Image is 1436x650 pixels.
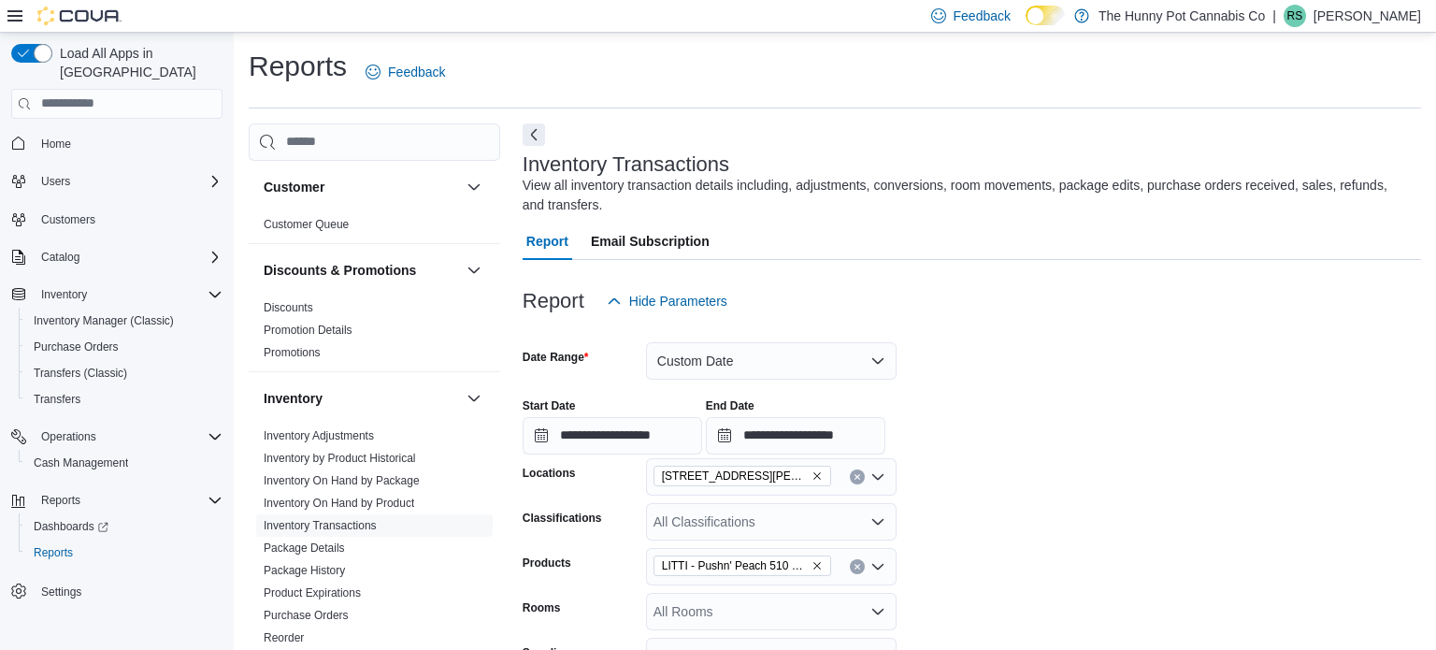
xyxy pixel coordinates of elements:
[34,170,223,193] span: Users
[264,323,352,338] span: Promotion Details
[264,608,349,623] span: Purchase Orders
[34,208,223,231] span: Customers
[264,217,349,232] span: Customer Queue
[264,452,416,465] a: Inventory by Product Historical
[264,518,377,533] span: Inventory Transactions
[26,362,135,384] a: Transfers (Classic)
[34,489,88,512] button: Reports
[264,564,345,577] a: Package History
[34,133,79,155] a: Home
[591,223,710,260] span: Email Subscription
[4,206,230,233] button: Customers
[26,388,88,411] a: Transfers
[870,514,885,529] button: Open list of options
[26,452,223,474] span: Cash Management
[264,300,313,315] span: Discounts
[26,336,223,358] span: Purchase Orders
[264,345,321,360] span: Promotions
[811,470,823,482] button: Remove 659 Upper James St from selection in this group
[264,178,324,196] h3: Customer
[523,290,584,312] h3: Report
[264,519,377,532] a: Inventory Transactions
[34,283,223,306] span: Inventory
[41,174,70,189] span: Users
[19,360,230,386] button: Transfers (Classic)
[264,609,349,622] a: Purchase Orders
[523,600,561,615] label: Rooms
[264,261,416,280] h3: Discounts & Promotions
[523,511,602,526] label: Classifications
[870,559,885,574] button: Open list of options
[264,346,321,359] a: Promotions
[26,542,223,564] span: Reports
[4,577,230,604] button: Settings
[264,389,459,408] button: Inventory
[264,630,304,645] span: Reorder
[26,336,126,358] a: Purchase Orders
[41,287,87,302] span: Inventory
[19,386,230,412] button: Transfers
[954,7,1011,25] span: Feedback
[264,496,414,511] span: Inventory On Hand by Product
[52,44,223,81] span: Load All Apps in [GEOGRAPHIC_DATA]
[4,424,230,450] button: Operations
[19,450,230,476] button: Cash Management
[264,586,361,599] a: Product Expirations
[706,398,754,413] label: End Date
[264,178,459,196] button: Customer
[264,474,420,487] a: Inventory On Hand by Package
[34,579,223,602] span: Settings
[4,282,230,308] button: Inventory
[34,489,223,512] span: Reports
[1284,5,1306,27] div: Richard Summerscales
[1026,25,1027,26] span: Dark Mode
[523,153,729,176] h3: Inventory Transactions
[4,168,230,195] button: Users
[34,339,119,354] span: Purchase Orders
[811,560,823,571] button: Remove LITTI - Pushn' Peach 510 Cartridge - 1g from selection in this group
[37,7,122,25] img: Cova
[26,310,223,332] span: Inventory Manager (Classic)
[249,48,347,85] h1: Reports
[26,452,136,474] a: Cash Management
[4,130,230,157] button: Home
[34,246,87,268] button: Catalog
[26,310,181,332] a: Inventory Manager (Classic)
[388,63,445,81] span: Feedback
[523,556,571,571] label: Products
[34,313,174,328] span: Inventory Manager (Classic)
[463,176,485,198] button: Customer
[264,585,361,600] span: Product Expirations
[463,259,485,282] button: Discounts & Promotions
[26,388,223,411] span: Transfers
[653,466,831,486] span: 659 Upper James St
[264,563,345,578] span: Package History
[706,417,885,455] input: Press the down key to open a popover containing a calendar.
[41,493,80,508] span: Reports
[358,53,452,91] a: Feedback
[34,581,89,603] a: Settings
[41,212,95,227] span: Customers
[264,428,374,443] span: Inventory Adjustments
[264,473,420,488] span: Inventory On Hand by Package
[34,426,223,448] span: Operations
[850,469,865,484] button: Clear input
[34,366,127,381] span: Transfers (Classic)
[34,455,128,470] span: Cash Management
[1272,5,1276,27] p: |
[34,283,94,306] button: Inventory
[34,426,104,448] button: Operations
[41,429,96,444] span: Operations
[264,542,345,555] a: Package Details
[41,250,79,265] span: Catalog
[870,469,885,484] button: Open list of options
[41,137,71,152] span: Home
[1026,6,1065,25] input: Dark Mode
[850,559,865,574] button: Clear input
[662,556,808,575] span: LITTI - Pushn' Peach 510 Cartridge - 1g
[41,585,81,599] span: Settings
[662,467,808,485] span: [STREET_ADDRESS][PERSON_NAME]
[264,497,414,510] a: Inventory On Hand by Product
[264,451,416,466] span: Inventory by Product Historical
[19,513,230,540] a: Dashboards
